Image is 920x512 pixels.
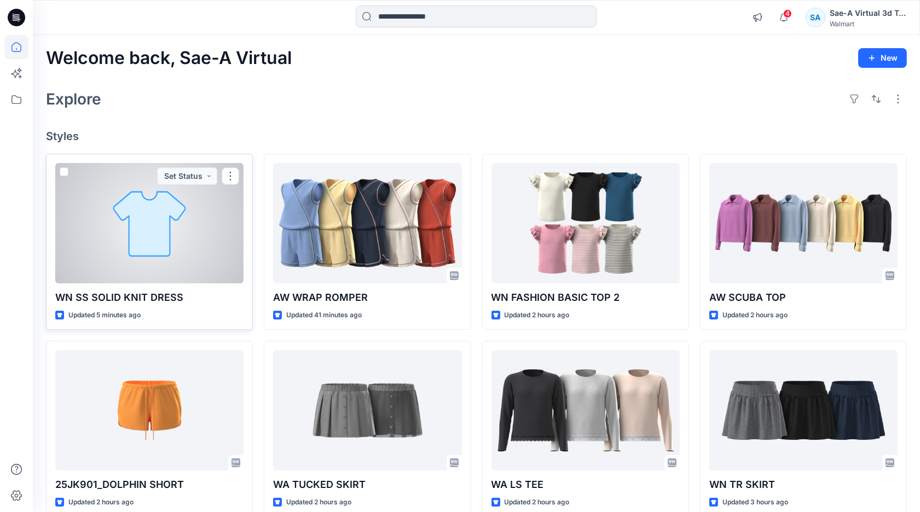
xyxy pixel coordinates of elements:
[709,477,898,492] p: WN TR SKIRT
[722,497,788,508] p: Updated 3 hours ago
[273,290,461,305] p: AW WRAP ROMPER
[46,48,292,68] h2: Welcome back, Sae-A Virtual
[858,48,907,68] button: New
[722,310,788,321] p: Updated 2 hours ago
[273,163,461,283] a: AW WRAP ROMPER
[806,8,825,27] div: SA
[68,310,141,321] p: Updated 5 minutes ago
[830,7,906,20] div: Sae-A Virtual 3d Team
[491,163,680,283] a: WN FASHION BASIC TOP 2
[709,163,898,283] a: AW SCUBA TOP
[46,130,907,143] h4: Styles
[273,350,461,470] a: WA TUCKED SKIRT
[491,290,680,305] p: WN FASHION BASIC TOP 2
[68,497,134,508] p: Updated 2 hours ago
[491,477,680,492] p: WA LS TEE
[273,477,461,492] p: WA TUCKED SKIRT
[505,310,570,321] p: Updated 2 hours ago
[55,290,244,305] p: WN SS SOLID KNIT DRESS
[709,290,898,305] p: AW SCUBA TOP
[491,350,680,470] a: WA LS TEE
[55,163,244,283] a: WN SS SOLID KNIT DRESS
[286,310,362,321] p: Updated 41 minutes ago
[55,350,244,470] a: 25JK901_DOLPHIN SHORT
[286,497,351,508] p: Updated 2 hours ago
[709,350,898,470] a: WN TR SKIRT
[783,9,792,18] span: 4
[830,20,906,28] div: Walmart
[46,90,101,108] h2: Explore
[55,477,244,492] p: 25JK901_DOLPHIN SHORT
[505,497,570,508] p: Updated 2 hours ago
